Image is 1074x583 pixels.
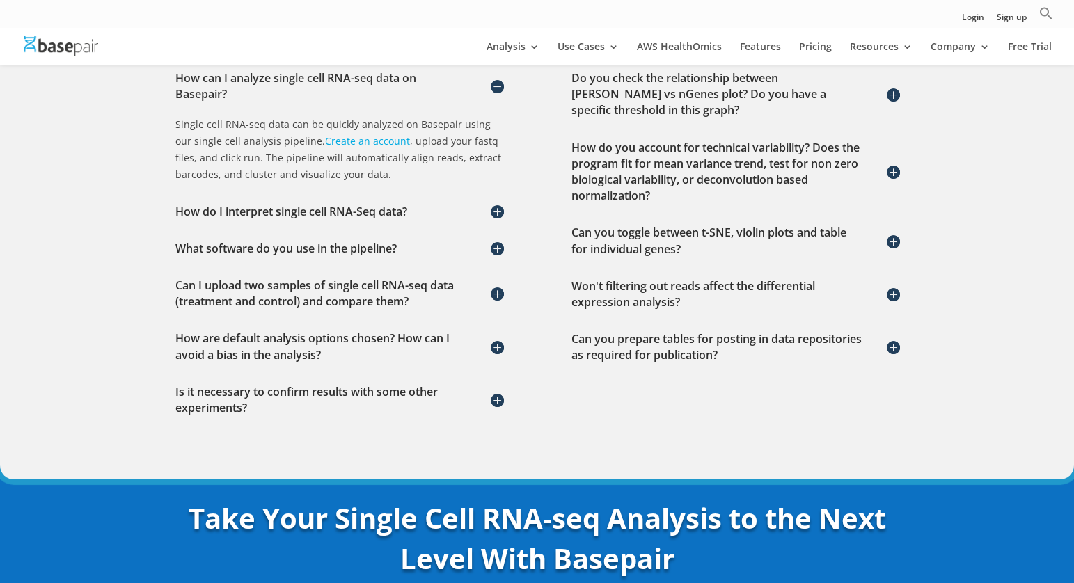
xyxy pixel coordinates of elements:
[571,140,899,205] h5: How do you account for technical variability? Does the program fit for mean variance trend, test ...
[487,42,539,65] a: Analysis
[850,42,913,65] a: Resources
[962,13,984,28] a: Login
[558,42,619,65] a: Use Cases
[571,70,899,119] h5: Do you check the relationship between [PERSON_NAME] vs nGenes plot? Do you have a specific thresh...
[571,225,899,257] h5: Can you toggle between t-SNE, violin plots and table for individual genes?
[931,42,990,65] a: Company
[175,118,501,180] span: Single cell RNA-seq data can be quickly analyzed on Basepair using our single cell analysis pipel...
[1039,6,1053,28] a: Search Icon Link
[24,36,98,56] img: Basepair
[1008,42,1052,65] a: Free Trial
[799,42,832,65] a: Pricing
[1039,6,1053,20] svg: Search
[175,241,503,257] h5: What software do you use in the pipeline?
[175,70,503,102] h5: How can I analyze single cell RNA-seq data on Basepair?
[997,13,1027,28] a: Sign up
[325,134,410,147] a: Create an account
[740,42,781,65] a: Features
[571,331,899,363] h5: Can you prepare tables for posting in data repositories as required for publication?
[175,330,503,362] h5: How are default analysis options chosen? How can I avoid a bias in the analysis?
[175,204,503,220] h5: How do I interpret single cell RNA-Seq data?
[571,278,899,310] h5: Won't filtering out reads affect the differential expression analysis?
[189,499,886,577] span: Take Your Single Cell RNA-seq Analysis to the Next Level With Basepair
[175,278,503,310] h5: Can I upload two samples of single cell RNA-seq data (treatment and control) and compare them?
[637,42,722,65] a: AWS HealthOmics
[807,483,1057,566] iframe: Drift Widget Chat Controller
[175,384,503,416] h5: Is it necessary to confirm results with some other experiments?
